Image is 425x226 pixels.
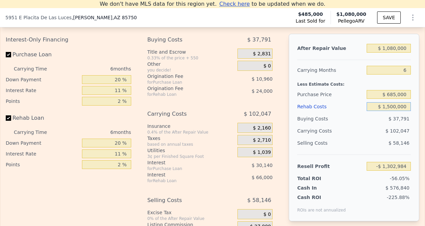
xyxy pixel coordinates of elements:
div: Cash ROI [297,194,346,201]
span: $ 30,140 [252,163,273,168]
span: $ 37,791 [247,34,271,46]
div: for Rehab Loan [147,92,221,97]
div: Cash In [297,185,339,191]
div: Excise Tax [147,209,235,216]
div: ROIs are not annualized [297,201,346,213]
label: Rehab Loan [6,112,79,124]
div: 0.4% of the After Repair Value [147,130,235,135]
span: $ 58,146 [247,194,271,206]
div: Carrying Time [14,127,57,138]
div: Rehab Costs [297,101,364,113]
div: Less Estimate Costs: [297,76,411,88]
div: Points [6,159,79,170]
div: Carrying Costs [297,125,339,137]
span: Last Sold for [296,18,325,24]
div: Interest Rate [6,85,79,96]
span: $ 102,047 [386,128,409,134]
span: , [PERSON_NAME] [72,14,137,21]
div: you decide! [147,67,235,73]
div: Title and Escrow [147,49,235,55]
span: -225.88% [387,195,409,200]
span: $ 102,047 [244,108,271,120]
div: Carrying Time [14,63,57,74]
div: for Purchase Loan [147,80,221,85]
span: $ 10,960 [252,76,273,82]
div: Interest Rate [6,148,79,159]
div: Selling Costs [297,137,364,149]
span: , AZ 85750 [112,15,137,20]
input: Purchase Loan [6,52,11,57]
div: based on annual taxes [147,142,235,147]
div: Utilities [147,147,235,154]
span: -56.05% [390,176,409,181]
span: $ 37,791 [389,116,409,121]
div: Interest [147,171,221,178]
label: Purchase Loan [6,49,79,61]
div: Points [6,96,79,107]
span: $ 2,831 [253,51,271,57]
span: $ 24,000 [252,88,273,94]
div: Buying Costs [297,113,364,125]
span: $ 66,000 [252,175,273,180]
div: Other [147,61,235,67]
span: $485,000 [298,11,323,18]
div: Down Payment [6,74,79,85]
div: Resell Profit [297,160,364,172]
div: 6 months [59,63,131,74]
div: Selling Costs [147,194,221,206]
div: Interest [147,159,221,166]
span: $ 2,160 [253,125,271,131]
div: Carrying Months [297,64,364,76]
span: $ 2,710 [253,137,271,143]
div: Origination Fee [147,85,221,92]
input: Rehab Loan [6,115,11,121]
span: Check here [219,1,250,7]
div: for Rehab Loan [147,178,221,183]
span: 5951 E Placita De Las Luces [5,14,72,21]
span: Pellego ARV [336,18,366,24]
div: Down Payment [6,138,79,148]
div: Interest-Only Financing [6,34,131,46]
div: 6 months [59,127,131,138]
span: $ 576,840 [386,185,409,191]
div: 0.33% of the price + 550 [147,55,235,61]
span: $1,080,000 [336,11,366,17]
div: for Purchase Loan [147,166,221,171]
span: $ 0 [263,63,271,69]
div: After Repair Value [297,42,364,54]
div: Carrying Costs [147,108,221,120]
span: $ 0 [263,211,271,218]
span: $ 1,039 [253,149,271,156]
button: SAVE [377,11,401,24]
div: Total ROI [297,175,339,182]
div: Purchase Price [297,88,364,101]
span: $ 58,146 [389,140,409,146]
div: 0% of the After Repair Value [147,216,235,221]
div: Insurance [147,123,235,130]
div: Origination Fee [147,73,221,80]
div: Taxes [147,135,235,142]
div: Buying Costs [147,34,221,46]
button: Show Options [406,11,420,24]
div: 3¢ per Finished Square Foot [147,154,235,159]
